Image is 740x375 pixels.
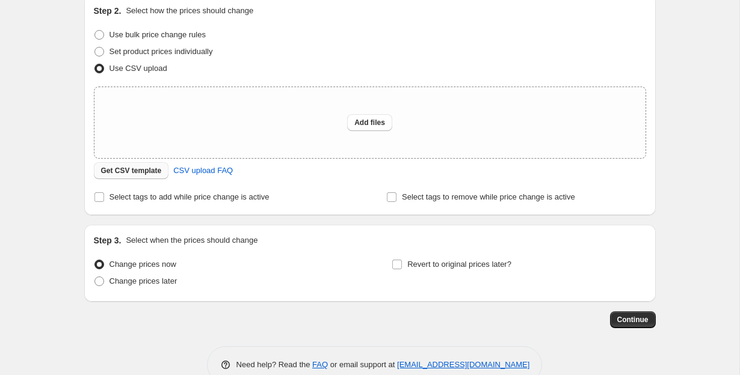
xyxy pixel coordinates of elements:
[236,360,313,369] span: Need help? Read the
[402,192,575,201] span: Select tags to remove while price change is active
[94,5,122,17] h2: Step 2.
[173,165,233,177] span: CSV upload FAQ
[109,260,176,269] span: Change prices now
[328,360,397,369] span: or email support at
[109,276,177,285] span: Change prices later
[312,360,328,369] a: FAQ
[354,118,385,127] span: Add files
[94,162,169,179] button: Get CSV template
[101,166,162,175] span: Get CSV template
[397,360,529,369] a: [EMAIL_ADDRESS][DOMAIN_NAME]
[407,260,511,269] span: Revert to original prices later?
[347,114,392,131] button: Add files
[109,192,270,201] span: Select tags to add while price change is active
[109,30,206,39] span: Use bulk price change rules
[166,161,240,180] a: CSV upload FAQ
[126,5,253,17] p: Select how the prices should change
[610,311,656,328] button: Continue
[94,234,122,246] h2: Step 3.
[109,64,167,73] span: Use CSV upload
[617,315,649,325] span: Continue
[126,234,257,246] p: Select when the prices should change
[109,47,213,56] span: Set product prices individually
